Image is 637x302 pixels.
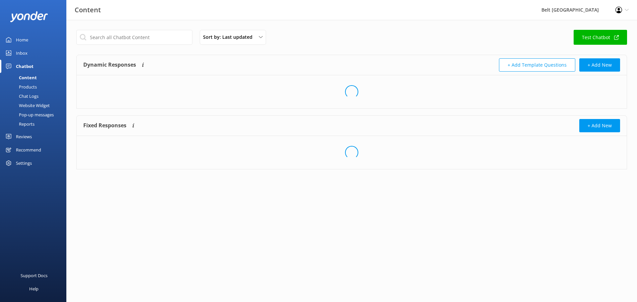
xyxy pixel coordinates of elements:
button: + Add New [579,119,620,132]
div: Settings [16,156,32,170]
input: Search all Chatbot Content [76,30,192,45]
div: Reports [4,119,35,129]
div: Pop-up messages [4,110,54,119]
div: Chat Logs [4,91,38,101]
button: + Add Template Questions [499,58,575,72]
h3: Content [75,5,101,15]
button: + Add New [579,58,620,72]
a: Products [4,82,66,91]
div: Chatbot [16,60,34,73]
h4: Dynamic Responses [83,58,136,72]
div: Home [16,33,28,46]
div: Website Widget [4,101,50,110]
img: yonder-white-logo.png [10,11,48,22]
div: Help [29,282,38,295]
div: Inbox [16,46,28,60]
a: Website Widget [4,101,66,110]
div: Support Docs [21,269,47,282]
a: Chat Logs [4,91,66,101]
div: Content [4,73,37,82]
span: Sort by: Last updated [203,33,256,41]
h4: Fixed Responses [83,119,126,132]
a: Pop-up messages [4,110,66,119]
a: Content [4,73,66,82]
a: Reports [4,119,66,129]
div: Products [4,82,37,91]
div: Reviews [16,130,32,143]
a: Test Chatbot [574,30,627,45]
div: Recommend [16,143,41,156]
